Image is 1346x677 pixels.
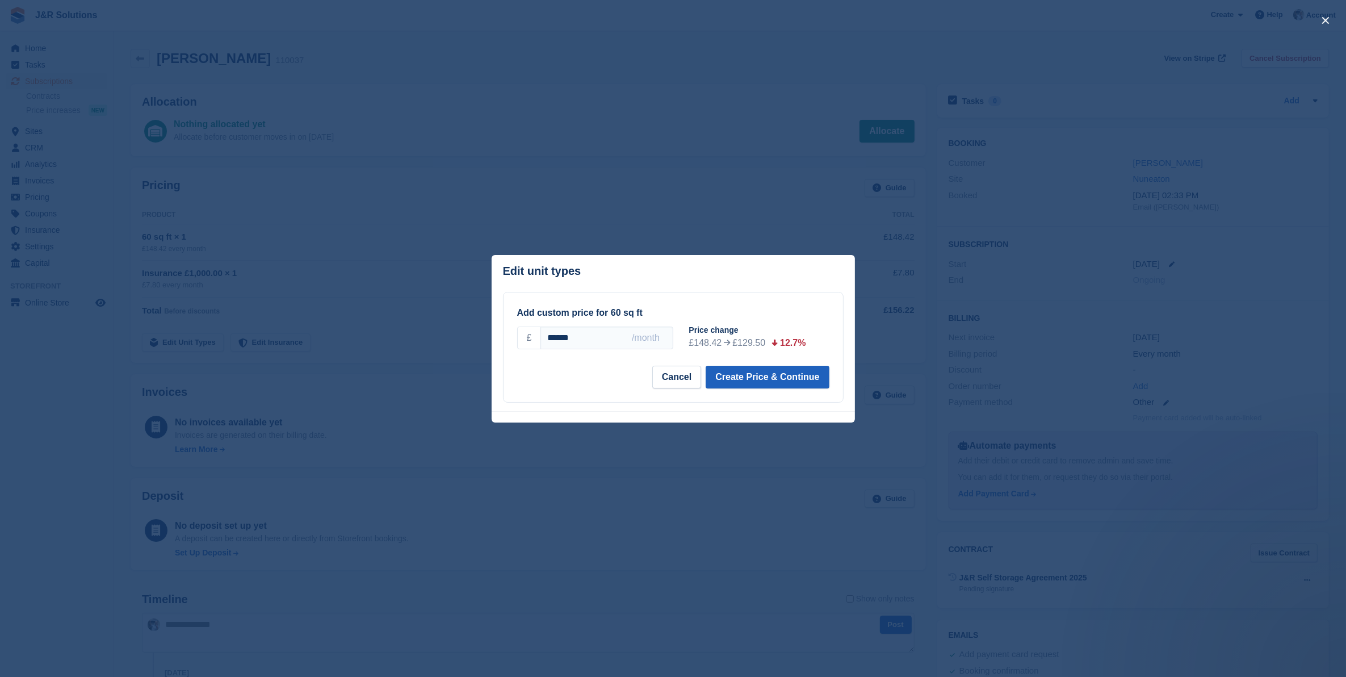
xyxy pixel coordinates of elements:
button: Create Price & Continue [706,366,829,388]
div: Price change [689,324,838,336]
div: £148.42 [689,336,722,350]
div: 12.7% [780,336,806,350]
div: Add custom price for 60 sq ft [517,306,829,320]
p: Edit unit types [503,265,581,278]
div: £129.50 [732,336,765,350]
button: Cancel [652,366,701,388]
button: close [1316,11,1335,30]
